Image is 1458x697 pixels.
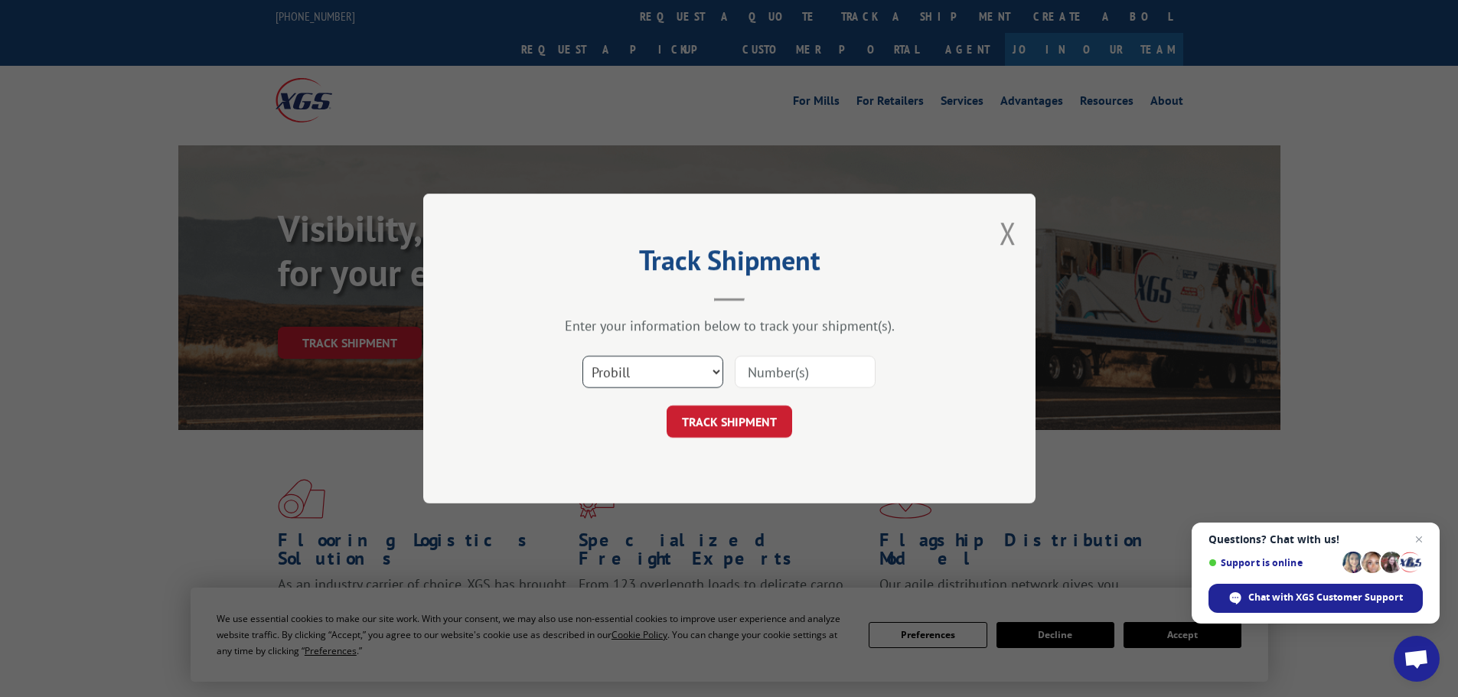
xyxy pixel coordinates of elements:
[1394,636,1440,682] div: Open chat
[735,356,876,388] input: Number(s)
[667,405,792,438] button: TRACK SHIPMENT
[500,317,959,334] div: Enter your information below to track your shipment(s).
[1208,557,1337,568] span: Support is online
[1000,213,1016,253] button: Close modal
[1248,591,1403,604] span: Chat with XGS Customer Support
[1208,584,1423,613] div: Chat with XGS Customer Support
[1208,533,1423,546] span: Questions? Chat with us!
[1410,530,1428,549] span: Close chat
[500,249,959,278] h2: Track Shipment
